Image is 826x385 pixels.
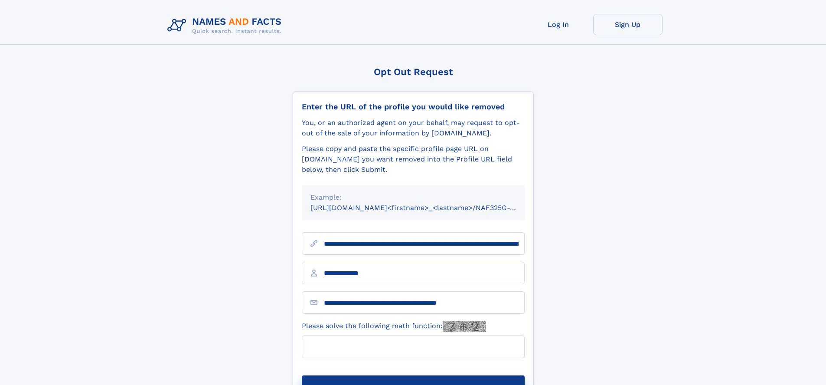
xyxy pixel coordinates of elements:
[302,321,486,332] label: Please solve the following math function:
[302,118,525,138] div: You, or an authorized agent on your behalf, may request to opt-out of the sale of your informatio...
[593,14,663,35] a: Sign Up
[302,144,525,175] div: Please copy and paste the specific profile page URL on [DOMAIN_NAME] you want removed into the Pr...
[302,102,525,112] div: Enter the URL of the profile you would like removed
[310,192,516,203] div: Example:
[310,204,541,212] small: [URL][DOMAIN_NAME]<firstname>_<lastname>/NAF325G-xxxxxxxx
[524,14,593,35] a: Log In
[293,66,534,77] div: Opt Out Request
[164,14,289,37] img: Logo Names and Facts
